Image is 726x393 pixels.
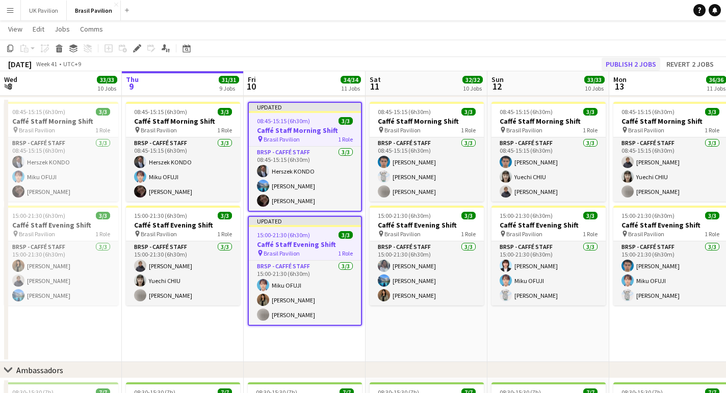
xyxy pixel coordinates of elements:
[370,117,484,126] h3: Caffé Staff Morning Shift
[384,126,421,134] span: Brasil Pavilion
[134,108,187,116] span: 08:45-15:15 (6h30m)
[506,126,542,134] span: Brasil Pavilion
[370,220,484,230] h3: Caffé Staff Evening Shift
[12,212,65,219] span: 15:00-21:30 (6h30m)
[219,76,239,83] span: 31/31
[628,126,664,134] span: Brasil Pavilion
[249,217,361,225] div: Updated
[249,126,361,135] h3: Caffé Staff Morning Shift
[219,85,239,92] div: 9 Jobs
[217,230,232,238] span: 1 Role
[264,249,300,257] span: Brasil Pavilion
[500,212,553,219] span: 15:00-21:30 (6h30m)
[249,147,361,211] app-card-role: BRSP - Caffé Staff3/308:45-15:15 (6h30m)Herszek KONDO[PERSON_NAME][PERSON_NAME]
[506,230,542,238] span: Brasil Pavilion
[612,80,627,92] span: 13
[613,75,627,84] span: Mon
[662,58,718,71] button: Revert 2 jobs
[341,76,361,83] span: 34/34
[491,117,606,126] h3: Caffé Staff Morning Shift
[126,137,240,202] app-card-role: BRSP - Caffé Staff3/308:45-15:15 (6h30m)Herszek KONDOMiku OFUJI[PERSON_NAME]
[95,230,110,238] span: 1 Role
[257,117,310,125] span: 08:45-15:15 (6h30m)
[126,241,240,305] app-card-role: BRSP - Caffé Staff3/315:00-21:30 (6h30m)[PERSON_NAME]Yuechi CHIU[PERSON_NAME]
[370,137,484,202] app-card-role: BRSP - Caffé Staff3/308:45-15:15 (6h30m)[PERSON_NAME][PERSON_NAME][PERSON_NAME]
[218,108,232,116] span: 3/3
[4,117,118,126] h3: Caffé Staff Morning Shift
[368,80,381,92] span: 11
[378,108,431,116] span: 08:45-15:15 (6h30m)
[584,76,605,83] span: 33/33
[583,108,598,116] span: 3/3
[50,22,74,36] a: Jobs
[4,22,27,36] a: View
[96,108,110,116] span: 3/3
[249,240,361,249] h3: Caffé Staff Evening Shift
[705,230,719,238] span: 1 Role
[141,230,177,238] span: Brasil Pavilion
[8,59,32,69] div: [DATE]
[585,85,604,92] div: 10 Jobs
[16,365,63,375] div: Ambassadors
[248,75,256,84] span: Fri
[583,212,598,219] span: 3/3
[97,76,117,83] span: 33/33
[264,135,300,143] span: Brasil Pavilion
[218,212,232,219] span: 3/3
[4,220,118,230] h3: Caffé Staff Evening Shift
[705,212,719,219] span: 3/3
[126,206,240,305] app-job-card: 15:00-21:30 (6h30m)3/3Caffé Staff Evening Shift Brasil Pavilion1 RoleBRSP - Caffé Staff3/315:00-2...
[338,249,353,257] span: 1 Role
[707,85,726,92] div: 11 Jobs
[341,85,360,92] div: 11 Jobs
[491,206,606,305] app-job-card: 15:00-21:30 (6h30m)3/3Caffé Staff Evening Shift Brasil Pavilion1 RoleBRSP - Caffé Staff3/315:00-2...
[491,241,606,305] app-card-role: BRSP - Caffé Staff3/315:00-21:30 (6h30m)[PERSON_NAME]Miku OFUJI[PERSON_NAME]
[370,102,484,202] div: 08:45-15:15 (6h30m)3/3Caffé Staff Morning Shift Brasil Pavilion1 RoleBRSP - Caffé Staff3/308:45-1...
[76,22,107,36] a: Comms
[370,241,484,305] app-card-role: BRSP - Caffé Staff3/315:00-21:30 (6h30m)[PERSON_NAME][PERSON_NAME][PERSON_NAME]
[370,75,381,84] span: Sat
[248,216,362,326] div: Updated15:00-21:30 (6h30m)3/3Caffé Staff Evening Shift Brasil Pavilion1 RoleBRSP - Caffé Staff3/3...
[461,230,476,238] span: 1 Role
[461,108,476,116] span: 3/3
[602,58,660,71] button: Publish 2 jobs
[33,24,44,34] span: Edit
[705,126,719,134] span: 1 Role
[4,75,17,84] span: Wed
[583,230,598,238] span: 1 Role
[621,108,675,116] span: 08:45-15:15 (6h30m)
[8,24,22,34] span: View
[461,126,476,134] span: 1 Role
[339,117,353,125] span: 3/3
[19,126,55,134] span: Brasil Pavilion
[257,231,310,239] span: 15:00-21:30 (6h30m)
[491,220,606,230] h3: Caffé Staff Evening Shift
[500,108,553,116] span: 08:45-15:15 (6h30m)
[29,22,48,36] a: Edit
[67,1,121,20] button: Brasil Pavilion
[463,85,482,92] div: 10 Jobs
[63,60,81,68] div: UTC+9
[246,80,256,92] span: 10
[490,80,504,92] span: 12
[248,102,362,212] app-job-card: Updated08:45-15:15 (6h30m)3/3Caffé Staff Morning Shift Brasil Pavilion1 RoleBRSP - Caffé Staff3/3...
[126,75,139,84] span: Thu
[141,126,177,134] span: Brasil Pavilion
[4,241,118,305] app-card-role: BRSP - Caffé Staff3/315:00-21:30 (6h30m)[PERSON_NAME][PERSON_NAME][PERSON_NAME]
[97,85,117,92] div: 10 Jobs
[338,135,353,143] span: 1 Role
[583,126,598,134] span: 1 Role
[491,102,606,202] app-job-card: 08:45-15:15 (6h30m)3/3Caffé Staff Morning Shift Brasil Pavilion1 RoleBRSP - Caffé Staff3/308:45-1...
[96,212,110,219] span: 3/3
[80,24,103,34] span: Comms
[4,206,118,305] app-job-card: 15:00-21:30 (6h30m)3/3Caffé Staff Evening Shift Brasil Pavilion1 RoleBRSP - Caffé Staff3/315:00-2...
[12,108,65,116] span: 08:45-15:15 (6h30m)
[217,126,232,134] span: 1 Role
[126,102,240,202] app-job-card: 08:45-15:15 (6h30m)3/3Caffé Staff Morning Shift Brasil Pavilion1 RoleBRSP - Caffé Staff3/308:45-1...
[491,137,606,202] app-card-role: BRSP - Caffé Staff3/308:45-15:15 (6h30m)[PERSON_NAME]Yuechi CHIU[PERSON_NAME]
[126,117,240,126] h3: Caffé Staff Morning Shift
